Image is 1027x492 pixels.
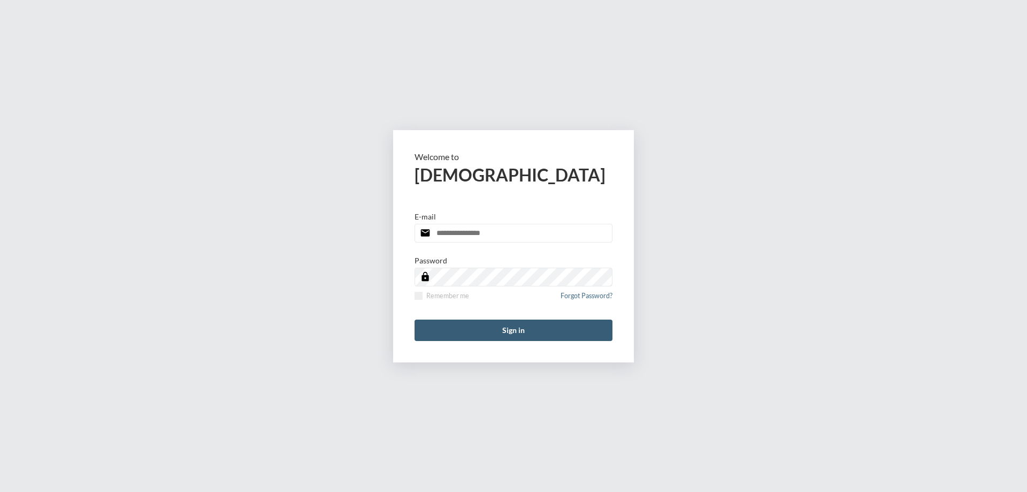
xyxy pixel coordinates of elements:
[415,256,447,265] p: Password
[415,320,612,341] button: Sign in
[561,292,612,306] a: Forgot Password?
[415,212,436,221] p: E-mail
[415,152,612,162] p: Welcome to
[415,164,612,185] h2: [DEMOGRAPHIC_DATA]
[415,292,469,300] label: Remember me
